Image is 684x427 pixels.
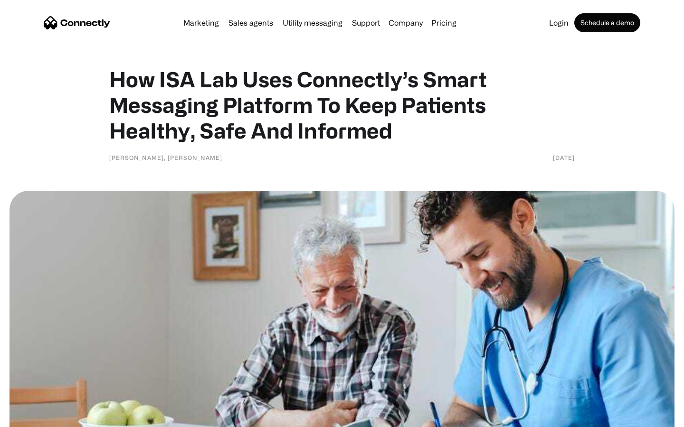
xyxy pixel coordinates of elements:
[574,13,640,32] a: Schedule a demo
[9,410,57,424] aside: Language selected: English
[180,19,223,27] a: Marketing
[427,19,460,27] a: Pricing
[109,153,222,162] div: [PERSON_NAME], [PERSON_NAME]
[389,16,423,29] div: Company
[109,66,575,143] h1: How ISA Lab Uses Connectly’s Smart Messaging Platform To Keep Patients Healthy, Safe And Informed
[348,19,384,27] a: Support
[279,19,346,27] a: Utility messaging
[553,153,575,162] div: [DATE]
[545,19,572,27] a: Login
[225,19,277,27] a: Sales agents
[19,410,57,424] ul: Language list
